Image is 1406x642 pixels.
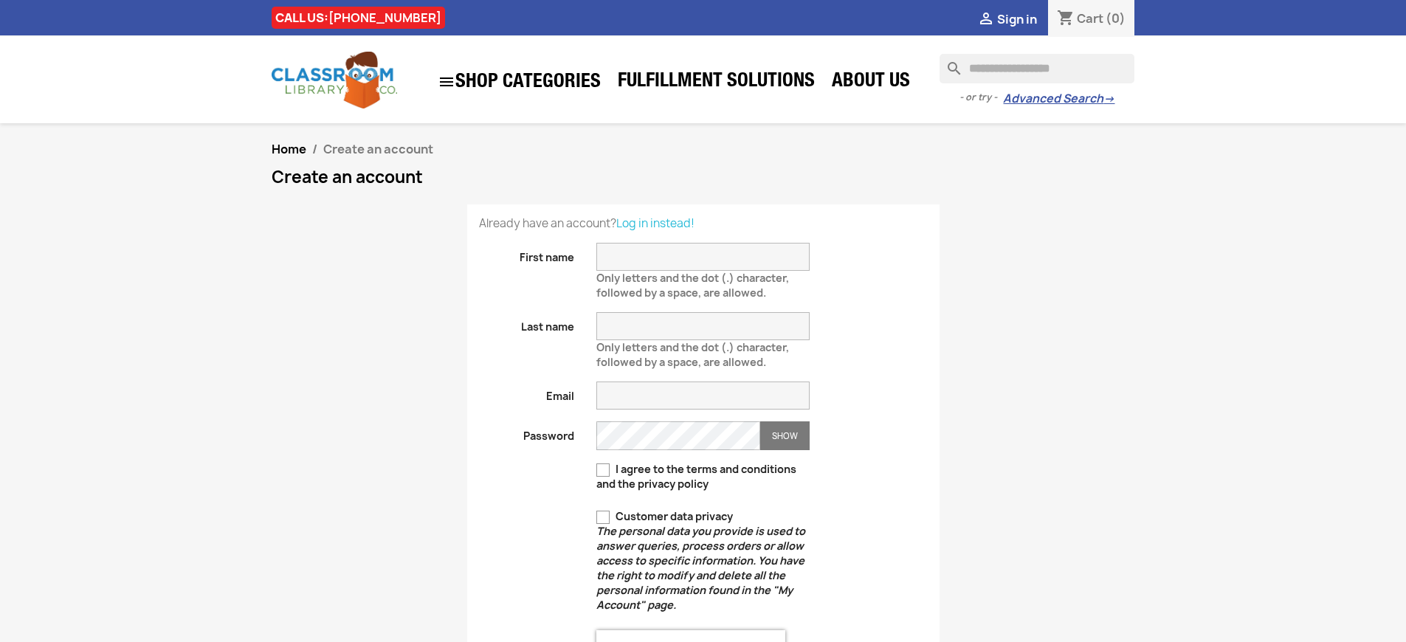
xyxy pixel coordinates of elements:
a: [PHONE_NUMBER] [328,10,441,26]
p: Already have an account? [479,216,928,231]
i: search [940,54,957,72]
a: SHOP CATEGORIES [430,66,608,98]
span: Cart [1077,10,1103,27]
input: Password input [596,421,760,450]
span: Create an account [323,141,433,157]
span: (0) [1106,10,1126,27]
a: Advanced Search→ [1003,92,1114,106]
label: First name [468,243,586,265]
label: Password [468,421,586,443]
a:  Sign in [977,11,1037,27]
span: Only letters and the dot (.) character, followed by a space, are allowed. [596,265,789,300]
span: Only letters and the dot (.) character, followed by a space, are allowed. [596,334,789,369]
label: Last name [468,312,586,334]
a: About Us [824,68,917,97]
span: → [1103,92,1114,106]
div: CALL US: [272,7,445,29]
input: Search [940,54,1134,83]
label: Email [468,382,586,404]
a: Fulfillment Solutions [610,68,822,97]
h1: Create an account [272,168,1135,186]
label: I agree to the terms and conditions and the privacy policy [596,462,810,491]
i: shopping_cart [1057,10,1075,28]
a: Home [272,141,306,157]
label: Customer data privacy [596,509,810,612]
span: - or try - [959,90,1003,105]
img: Classroom Library Company [272,52,397,108]
em: The personal data you provide is used to answer queries, process orders or allow access to specif... [596,524,805,612]
span: Sign in [997,11,1037,27]
button: Show [760,421,810,450]
i:  [977,11,995,29]
i:  [438,73,455,91]
a: Log in instead! [616,215,695,231]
